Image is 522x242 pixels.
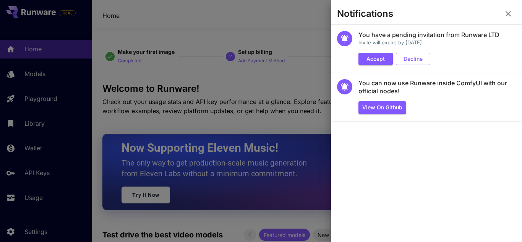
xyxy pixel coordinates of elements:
[337,8,393,19] h3: Notifications
[358,101,406,114] button: View on Github
[358,53,393,65] button: Accept
[358,31,499,39] h5: You have a pending invitation from Runware LTD
[358,79,516,96] h5: You can now use Runware inside ComfyUI with our official nodes!
[358,39,499,47] p: Invite will expire by [DATE]
[396,53,430,65] button: Decline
